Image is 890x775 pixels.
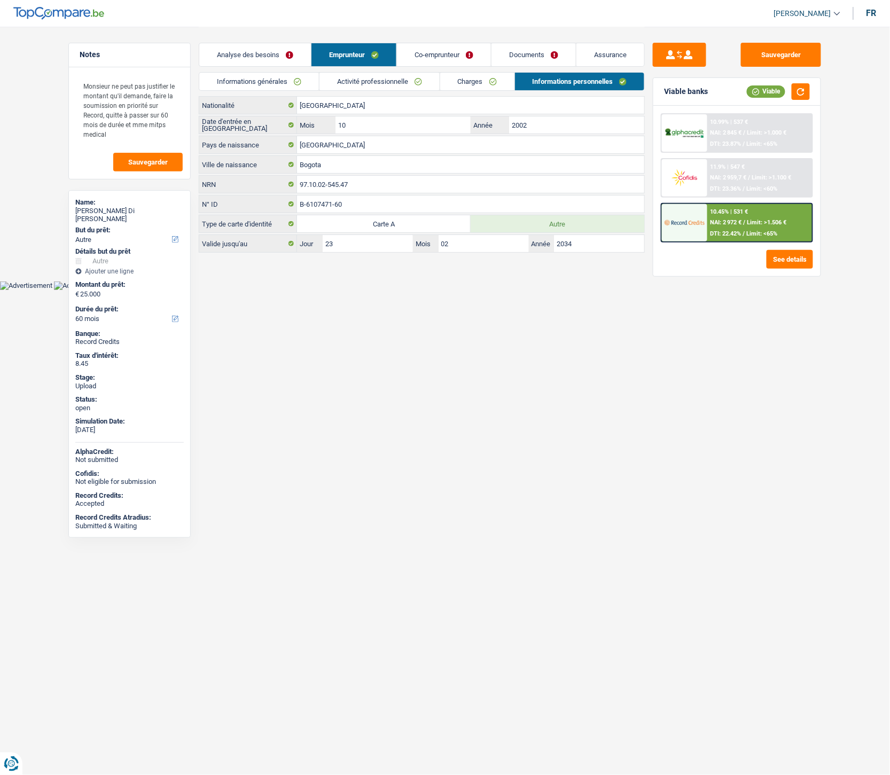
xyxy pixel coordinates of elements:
span: Limit: >1.000 € [747,129,787,136]
img: TopCompare Logo [13,7,104,20]
div: Record Credits: [75,491,184,500]
span: Limit: >1.100 € [752,174,792,181]
label: Mois [297,116,335,134]
div: [DATE] [75,426,184,434]
label: Type de carte d'identité [199,215,297,232]
div: 10.45% | 531 € [711,208,748,215]
input: MM [439,235,529,252]
a: Charges [440,73,514,90]
img: Advertisement [54,281,106,290]
span: / [743,185,745,192]
input: MM [335,116,471,134]
label: Année [471,116,509,134]
div: AlphaCredit: [75,448,184,456]
label: N° ID [199,195,297,213]
div: Cofidis: [75,469,184,478]
div: Taux d'intérêt: [75,351,184,360]
input: 12.12.12-123.12 [297,176,644,193]
span: DTI: 23.87% [711,140,741,147]
div: Record Credits Atradius: [75,513,184,522]
div: Ajouter une ligne [75,268,184,275]
button: Sauvegarder [113,153,183,171]
div: fr [866,8,877,18]
span: Limit: <65% [747,140,778,147]
div: Not eligible for submission [75,477,184,486]
input: B-1234567-89 [297,195,644,213]
div: Banque: [75,330,184,338]
span: / [743,230,745,237]
h5: Notes [80,50,179,59]
label: Date d'entrée en [GEOGRAPHIC_DATA] [199,116,297,134]
a: Informations personnelles [515,73,645,90]
div: 11.9% | 547 € [711,163,745,170]
label: Montant du prêt: [75,280,182,289]
input: Belgique [297,136,644,153]
div: [PERSON_NAME] Di [PERSON_NAME] [75,207,184,223]
label: NRN [199,176,297,193]
div: Record Credits [75,338,184,346]
div: Name: [75,198,184,207]
span: NAI: 2 959,7 € [711,174,747,181]
div: Not submitted [75,456,184,464]
div: 10.99% | 537 € [711,119,748,126]
div: Simulation Date: [75,417,184,426]
input: Belgique [297,97,644,114]
div: Détails but du prêt [75,247,184,256]
input: JJ [323,235,413,252]
input: AAAA [509,116,644,134]
a: Informations générales [199,73,319,90]
div: Viable banks [664,87,708,96]
a: Assurance [576,43,644,66]
span: € [75,290,79,299]
label: Nationalité [199,97,297,114]
img: AlphaCredit [665,127,704,139]
span: DTI: 22.42% [711,230,741,237]
div: Upload [75,382,184,390]
label: Valide jusqu'au [199,235,297,252]
label: Année [529,235,555,252]
div: Stage: [75,373,184,382]
a: Co-emprunteur [397,43,491,66]
label: Pays de naissance [199,136,297,153]
span: DTI: 23.36% [711,185,741,192]
div: Viable [747,85,785,97]
label: Carte A [297,215,471,232]
label: But du prêt: [75,226,182,234]
span: [PERSON_NAME] [774,9,831,18]
label: Jour [297,235,323,252]
span: Sauvegarder [128,159,168,166]
a: Documents [491,43,576,66]
a: Activité professionnelle [319,73,440,90]
span: NAI: 2 972 € [711,219,742,226]
div: 8.45 [75,359,184,368]
img: Cofidis [665,168,704,187]
button: See details [767,250,813,269]
input: AAAA [554,235,644,252]
img: Record Credits [665,213,704,232]
button: Sauvegarder [741,43,821,67]
span: / [743,140,745,147]
label: Ville de naissance [199,156,297,173]
div: open [75,404,184,412]
span: Limit: <65% [747,230,778,237]
a: Emprunteur [311,43,396,66]
span: / [748,174,751,181]
span: Limit: <60% [747,185,778,192]
span: / [744,219,746,226]
label: Autre [471,215,644,232]
span: NAI: 2 845 € [711,129,742,136]
div: Status: [75,395,184,404]
label: Durée du prêt: [75,305,182,314]
span: / [744,129,746,136]
span: Limit: >1.506 € [747,219,787,226]
a: [PERSON_NAME] [766,5,840,22]
div: Accepted [75,499,184,508]
div: Submitted & Waiting [75,522,184,530]
label: Mois [413,235,439,252]
a: Analyse des besoins [199,43,311,66]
